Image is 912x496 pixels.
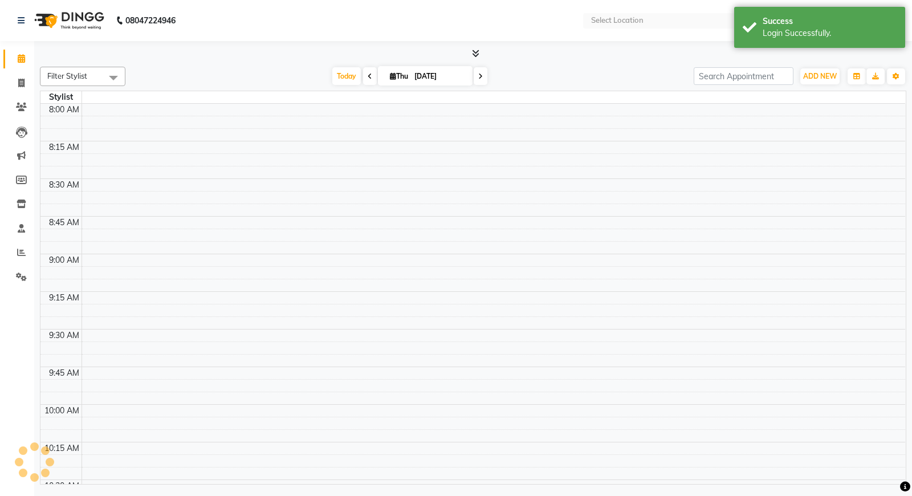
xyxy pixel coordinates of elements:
[47,71,87,80] span: Filter Stylist
[125,5,176,36] b: 08047224946
[591,15,644,26] div: Select Location
[47,367,82,379] div: 9:45 AM
[40,91,82,103] div: Stylist
[763,27,897,39] div: Login Successfully.
[29,5,107,36] img: logo
[763,15,897,27] div: Success
[47,141,82,153] div: 8:15 AM
[47,330,82,341] div: 9:30 AM
[803,72,837,80] span: ADD NEW
[47,254,82,266] div: 9:00 AM
[800,68,840,84] button: ADD NEW
[387,72,411,80] span: Thu
[694,67,793,85] input: Search Appointment
[411,68,468,85] input: 2025-09-04
[42,405,82,417] div: 10:00 AM
[42,442,82,454] div: 10:15 AM
[332,67,361,85] span: Today
[47,179,82,191] div: 8:30 AM
[42,480,82,492] div: 10:30 AM
[47,104,82,116] div: 8:00 AM
[47,292,82,304] div: 9:15 AM
[47,217,82,229] div: 8:45 AM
